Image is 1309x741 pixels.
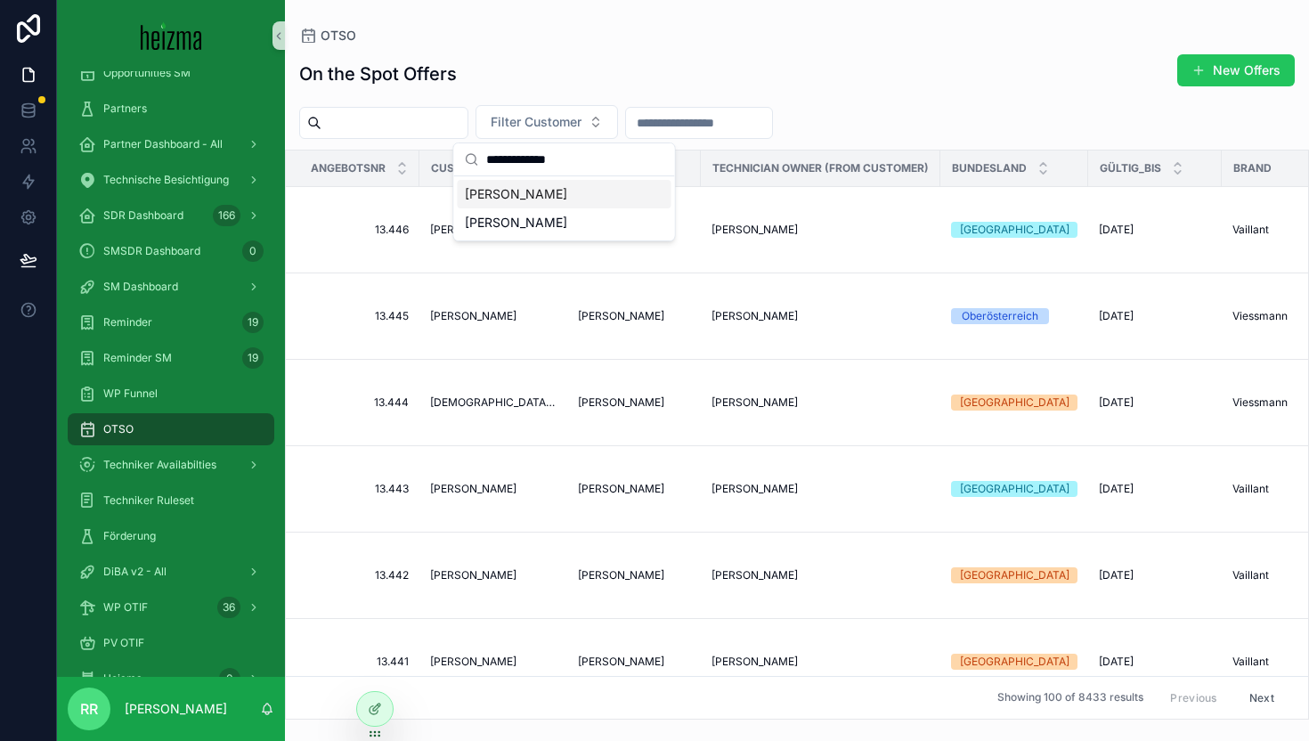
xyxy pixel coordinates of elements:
[68,93,274,125] a: Partners
[430,655,516,669] span: [PERSON_NAME]
[307,395,409,410] a: 13.444
[307,482,409,496] a: 13.443
[430,223,516,237] span: [PERSON_NAME]
[307,655,409,669] span: 13.441
[711,309,798,323] span: [PERSON_NAME]
[103,529,156,543] span: Förderung
[578,309,690,323] a: [PERSON_NAME]
[578,309,664,323] span: [PERSON_NAME]
[1099,568,1134,582] span: [DATE]
[80,698,98,720] span: RR
[951,222,1077,238] a: [GEOGRAPHIC_DATA]
[711,655,798,669] span: [PERSON_NAME]
[68,235,274,267] a: SMSDR Dashboard0
[68,306,274,338] a: Reminder19
[299,61,457,86] h1: On the Spot Offers
[213,205,240,226] div: 166
[103,137,223,151] span: Partner Dashboard - All
[1233,161,1272,175] span: Brand
[68,484,274,517] a: Techniker Ruleset
[1099,482,1211,496] a: [DATE]
[711,223,798,237] span: [PERSON_NAME]
[311,161,386,175] span: Angebotsnr
[103,565,167,579] span: DiBA v2 - All
[711,223,930,237] a: [PERSON_NAME]
[141,21,202,50] img: App logo
[997,691,1143,705] span: Showing 100 of 8433 results
[578,482,690,496] a: [PERSON_NAME]
[307,568,409,582] a: 13.442
[299,27,356,45] a: OTSO
[307,309,409,323] span: 13.445
[1177,54,1295,86] button: New Offers
[960,395,1069,411] div: [GEOGRAPHIC_DATA]
[68,164,274,196] a: Technische Besichtigung
[103,280,178,294] span: SM Dashboard
[960,567,1069,583] div: [GEOGRAPHIC_DATA]
[68,449,274,481] a: Techniker Availabilties
[951,654,1077,670] a: [GEOGRAPHIC_DATA]
[242,312,264,333] div: 19
[1232,223,1269,237] span: Vaillant
[68,520,274,552] a: Förderung
[430,223,557,237] a: [PERSON_NAME]
[960,222,1069,238] div: [GEOGRAPHIC_DATA]
[962,308,1038,324] div: Oberösterreich
[951,481,1077,497] a: [GEOGRAPHIC_DATA]
[465,214,567,232] span: [PERSON_NAME]
[430,568,516,582] span: [PERSON_NAME]
[711,395,930,410] a: [PERSON_NAME]
[103,173,229,187] span: Technische Besichtigung
[57,71,285,677] div: scrollable content
[68,342,274,374] a: Reminder SM19
[711,482,930,496] a: [PERSON_NAME]
[711,482,798,496] span: [PERSON_NAME]
[1099,655,1134,669] span: [DATE]
[1100,161,1161,175] span: Gültig_bis
[125,700,227,718] p: [PERSON_NAME]
[431,161,492,175] span: Customer
[1099,568,1211,582] a: [DATE]
[68,663,274,695] a: Heiama0
[1099,309,1211,323] a: [DATE]
[430,395,557,410] a: [DEMOGRAPHIC_DATA][PERSON_NAME]
[711,395,798,410] span: [PERSON_NAME]
[1099,655,1211,669] a: [DATE]
[103,351,172,365] span: Reminder SM
[1232,309,1288,323] span: Viessmann
[578,395,690,410] a: [PERSON_NAME]
[430,482,516,496] span: [PERSON_NAME]
[68,591,274,623] a: WP OTIF36
[578,655,690,669] a: [PERSON_NAME]
[1099,395,1134,410] span: [DATE]
[242,240,264,262] div: 0
[578,568,664,582] span: [PERSON_NAME]
[68,413,274,445] a: OTSO
[951,395,1077,411] a: [GEOGRAPHIC_DATA]
[103,672,142,686] span: Heiama
[1232,395,1288,410] span: Viessmann
[430,309,557,323] a: [PERSON_NAME]
[103,244,200,258] span: SMSDR Dashboard
[711,309,930,323] a: [PERSON_NAME]
[454,176,675,240] div: Suggestions
[1099,223,1211,237] a: [DATE]
[1232,655,1269,669] span: Vaillant
[1099,223,1134,237] span: [DATE]
[430,309,516,323] span: [PERSON_NAME]
[1232,482,1269,496] span: Vaillant
[465,185,567,203] span: [PERSON_NAME]
[476,105,618,139] button: Select Button
[242,347,264,369] div: 19
[307,223,409,237] a: 13.446
[68,57,274,89] a: Opportunities SM
[68,128,274,160] a: Partner Dashboard - All
[1232,568,1269,582] span: Vaillant
[951,308,1077,324] a: Oberösterreich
